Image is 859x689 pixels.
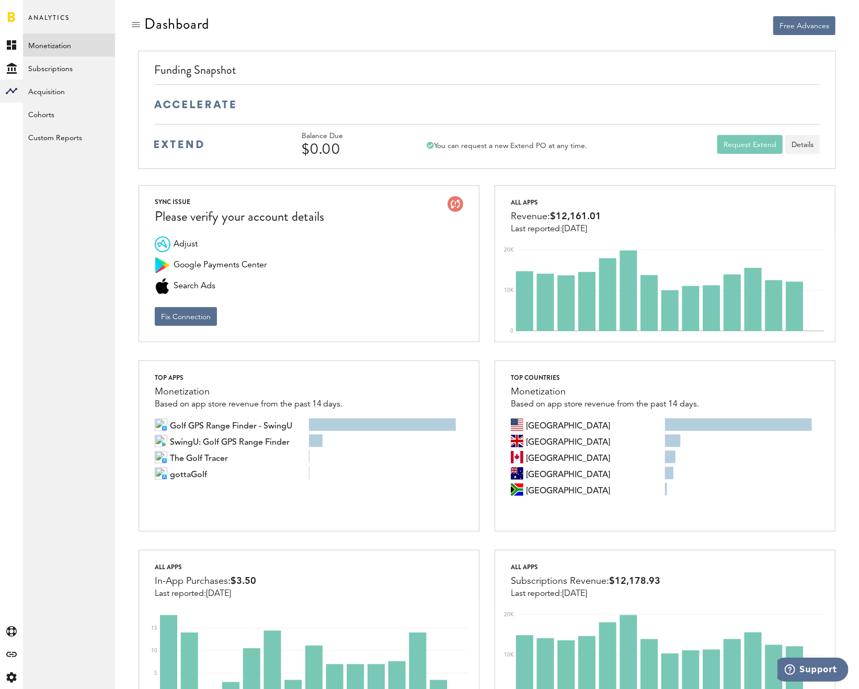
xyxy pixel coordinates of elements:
button: Fix Connection [155,307,217,326]
span: [DATE] [562,590,587,598]
div: Based on app store revenue from the past 14 days. [511,400,699,409]
span: [DATE] [206,590,231,598]
div: Last reported: [511,224,601,234]
div: Dashboard [144,16,209,32]
span: South Africa [526,483,610,496]
img: jz1nuRe008o512vid84qAQAajgGiakXKKhDBpjowFv1j2zAFkJzNnuHdMTFvoNlTsHY [155,435,167,447]
span: Golf GPS Range Finder - SwingU [170,419,292,431]
div: In-App Purchases: [155,573,256,589]
img: accelerate-medium-blue-logo.svg [154,100,235,108]
img: za.svg [511,483,523,496]
div: Funding Snapshot [154,62,820,84]
div: Subscriptions Revenue: [511,573,660,589]
div: Monetization [511,384,699,400]
div: Last reported: [155,589,256,598]
div: All apps [155,561,256,573]
img: 100x100bb_V3zBXEq.jpg [155,467,167,480]
div: Top apps [155,371,343,384]
div: Please verify your account details [155,208,324,226]
button: Request Extend [717,135,783,154]
span: Canada [526,451,610,464]
div: Last reported: [511,589,660,598]
div: All apps [511,561,660,573]
img: au.svg [511,467,523,480]
img: 21.png [162,474,167,480]
span: United Kingdom [526,435,610,447]
span: Adjust [174,236,198,252]
img: gb.svg [511,435,523,447]
span: United States [526,419,610,431]
text: 20K [504,612,514,617]
div: You can request a new Extend PO at any time. [427,141,588,151]
span: $3.50 [231,577,256,586]
div: Adjust [155,236,170,252]
a: Monetization [23,33,115,57]
img: extend-medium-blue-logo.svg [154,140,203,149]
div: All apps [511,196,601,209]
img: 21.png [162,425,167,431]
div: Top countries [511,371,699,384]
img: ca.svg [511,451,523,464]
img: 17.png [162,442,167,447]
img: 100x100bb_DOuLSMg.jpg [155,419,167,431]
span: Australia [526,467,610,480]
a: Cohorts [23,103,115,126]
div: $0.00 [302,141,401,157]
text: 0 [510,329,513,334]
div: SYNC ISSUE [155,196,324,208]
div: Revenue: [511,209,601,224]
img: 100x100bb_jjEcVcp.jpg [155,451,167,464]
div: Search Ads [155,278,170,294]
text: 20K [504,247,514,253]
div: Google Payments Center [155,257,170,273]
span: [DATE] [562,225,587,233]
text: 5 [154,671,157,676]
a: Details [785,135,820,154]
img: account-issue.svg [448,196,463,212]
span: Search Ads [174,278,215,294]
div: Balance Due [302,132,401,141]
span: SwingU: Golf GPS Range Finder [170,435,290,447]
span: The Golf Tracer [170,451,228,464]
text: 10 [151,648,157,653]
text: 10K [504,652,514,658]
img: us.svg [511,419,523,431]
button: Free Advances [773,16,835,35]
div: Based on app store revenue from the past 14 days. [155,400,343,409]
span: Analytics [28,12,70,33]
a: Subscriptions [23,57,115,80]
img: 21.png [162,458,167,464]
span: $12,178.93 [609,577,660,586]
text: 15 [151,625,157,630]
span: $12,161.01 [550,212,601,221]
div: Monetization [155,384,343,400]
a: Custom Reports [23,126,115,149]
a: Acquisition [23,80,115,103]
text: 10K [504,288,514,293]
span: gottaGolf [170,467,207,480]
span: Google Payments Center [174,257,267,273]
iframe: Opens a widget where you can find more information [777,658,849,684]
